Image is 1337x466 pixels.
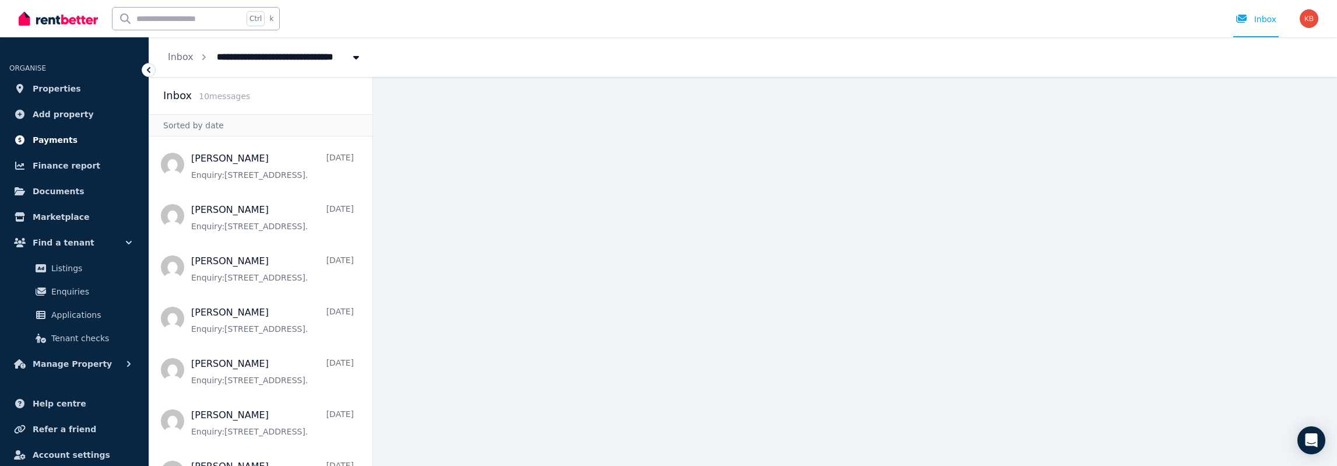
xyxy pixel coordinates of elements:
[269,14,273,23] span: k
[33,422,96,436] span: Refer a friend
[14,280,135,303] a: Enquiries
[51,308,130,322] span: Applications
[9,64,46,72] span: ORGANISE
[33,159,100,173] span: Finance report
[33,107,94,121] span: Add property
[191,152,354,181] a: [PERSON_NAME][DATE]Enquiry:[STREET_ADDRESS].
[33,133,78,147] span: Payments
[51,261,130,275] span: Listings
[9,180,139,203] a: Documents
[247,11,265,26] span: Ctrl
[33,210,89,224] span: Marketplace
[51,285,130,299] span: Enquiries
[149,136,372,466] nav: Message list
[33,184,85,198] span: Documents
[33,397,86,411] span: Help centre
[19,10,98,27] img: RentBetter
[191,408,354,437] a: [PERSON_NAME][DATE]Enquiry:[STREET_ADDRESS].
[9,103,139,126] a: Add property
[51,331,130,345] span: Tenant checks
[199,92,250,101] span: 10 message s
[33,82,81,96] span: Properties
[9,231,139,254] button: Find a tenant
[14,303,135,327] a: Applications
[9,352,139,376] button: Manage Property
[9,392,139,415] a: Help centre
[168,51,193,62] a: Inbox
[14,327,135,350] a: Tenant checks
[33,448,110,462] span: Account settings
[1297,426,1325,454] div: Open Intercom Messenger
[149,114,372,136] div: Sorted by date
[149,37,381,77] nav: Breadcrumb
[14,257,135,280] a: Listings
[33,357,112,371] span: Manage Property
[191,203,354,232] a: [PERSON_NAME][DATE]Enquiry:[STREET_ADDRESS].
[191,306,354,335] a: [PERSON_NAME][DATE]Enquiry:[STREET_ADDRESS].
[163,87,192,104] h2: Inbox
[1300,9,1318,28] img: Ky Best
[191,254,354,283] a: [PERSON_NAME][DATE]Enquiry:[STREET_ADDRESS].
[9,128,139,152] a: Payments
[33,236,94,250] span: Find a tenant
[191,357,354,386] a: [PERSON_NAME][DATE]Enquiry:[STREET_ADDRESS].
[1236,13,1276,25] div: Inbox
[9,418,139,441] a: Refer a friend
[9,77,139,100] a: Properties
[9,154,139,177] a: Finance report
[9,205,139,229] a: Marketplace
